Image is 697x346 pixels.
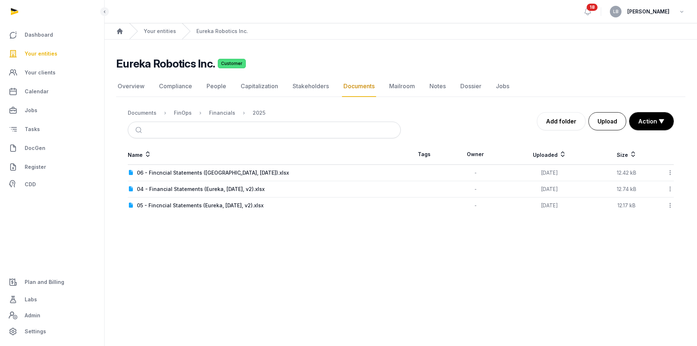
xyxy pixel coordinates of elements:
span: Dashboard [25,30,53,39]
td: - [448,165,504,181]
a: Tasks [6,121,98,138]
a: Jobs [494,76,511,97]
span: [DATE] [541,202,558,208]
a: Settings [6,323,98,340]
td: 12.17 kB [595,198,658,214]
span: Your clients [25,68,56,77]
a: Mailroom [388,76,416,97]
span: DocGen [25,144,45,152]
a: Notes [428,76,447,97]
a: Labs [6,291,98,308]
span: Plan and Billing [25,278,64,286]
a: Your entities [6,45,98,62]
button: LB [610,6,621,17]
div: FinOps [174,109,192,117]
a: Jobs [6,102,98,119]
th: Owner [448,144,504,165]
img: document.svg [128,170,134,176]
a: Overview [116,76,146,97]
a: Dossier [459,76,483,97]
th: Name [128,144,401,165]
td: - [448,181,504,198]
div: 06 - Fincncial Statements ([GEOGRAPHIC_DATA], [DATE]).xlsx [137,169,289,176]
a: Plan and Billing [6,273,98,291]
th: Tags [401,144,448,165]
a: Your entities [144,28,176,35]
a: Add folder [537,112,586,130]
a: Eureka Robotics Inc. [196,28,248,35]
a: Compliance [158,76,193,97]
th: Size [595,144,658,165]
th: Uploaded [504,144,595,165]
div: 04 - Financial Statements (Eureka, [DATE], v2).xlsx [137,186,265,193]
span: [DATE] [541,170,558,176]
span: Admin [25,311,40,320]
span: Jobs [25,106,37,115]
span: Calendar [25,87,49,96]
a: Calendar [6,83,98,100]
a: Stakeholders [291,76,330,97]
span: [PERSON_NAME] [627,7,669,16]
a: CDD [6,177,98,192]
a: Dashboard [6,26,98,44]
img: document.svg [128,186,134,192]
button: Action ▼ [629,113,673,130]
span: Customer [218,59,246,68]
div: Financials [209,109,235,117]
a: Capitalization [239,76,280,97]
span: 18 [587,4,598,11]
a: Register [6,158,98,176]
a: People [205,76,228,97]
a: Admin [6,308,98,323]
span: [DATE] [541,186,558,192]
td: - [448,198,504,214]
span: Labs [25,295,37,304]
nav: Breadcrumb [105,23,697,40]
span: LB [613,9,619,14]
div: 05 - Fincncial Statements (Eureka, [DATE], v2).xlsx [137,202,264,209]
td: 12.74 kB [595,181,658,198]
span: Settings [25,327,46,336]
a: Your clients [6,64,98,81]
h2: Eureka Robotics Inc. [116,57,215,70]
span: Your entities [25,49,57,58]
a: Documents [342,76,376,97]
button: Upload [588,112,626,130]
span: Tasks [25,125,40,134]
span: CDD [25,180,36,189]
nav: Tabs [116,76,685,97]
div: Documents [128,109,156,117]
button: Submit [131,122,148,138]
a: DocGen [6,139,98,157]
td: 12.42 kB [595,165,658,181]
span: Register [25,163,46,171]
img: document.svg [128,203,134,208]
div: 2025 [253,109,265,117]
nav: Breadcrumb [128,104,401,122]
